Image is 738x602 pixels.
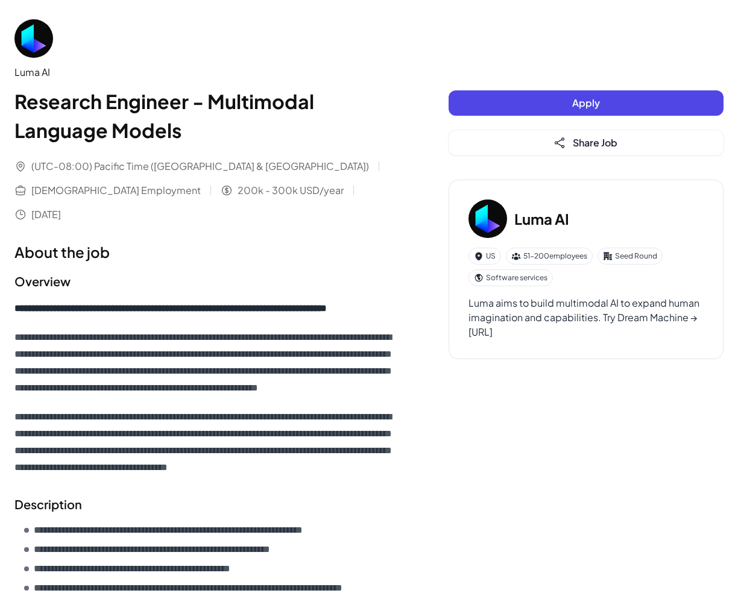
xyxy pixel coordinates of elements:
button: Share Job [449,130,724,155]
span: [DEMOGRAPHIC_DATA] Employment [31,183,201,198]
h1: About the job [14,241,400,263]
div: Luma aims to build multimodal AI to expand human imagination and capabilities. Try Dream Machine ... [468,296,704,339]
button: Apply [449,90,724,116]
div: Software services [468,269,553,286]
span: (UTC-08:00) Pacific Time ([GEOGRAPHIC_DATA] & [GEOGRAPHIC_DATA]) [31,159,369,174]
h2: Description [14,495,400,513]
div: Luma AI [14,65,400,80]
img: Lu [14,19,53,58]
span: Share Job [573,136,617,149]
div: 51-200 employees [506,248,593,265]
span: [DATE] [31,207,61,222]
span: Apply [572,96,600,109]
div: Seed Round [598,248,663,265]
img: Lu [468,199,507,238]
span: 200k - 300k USD/year [238,183,344,198]
h3: Luma AI [514,208,569,230]
div: US [468,248,501,265]
h2: Overview [14,272,400,290]
h1: Research Engineer - Multimodal Language Models [14,87,400,145]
